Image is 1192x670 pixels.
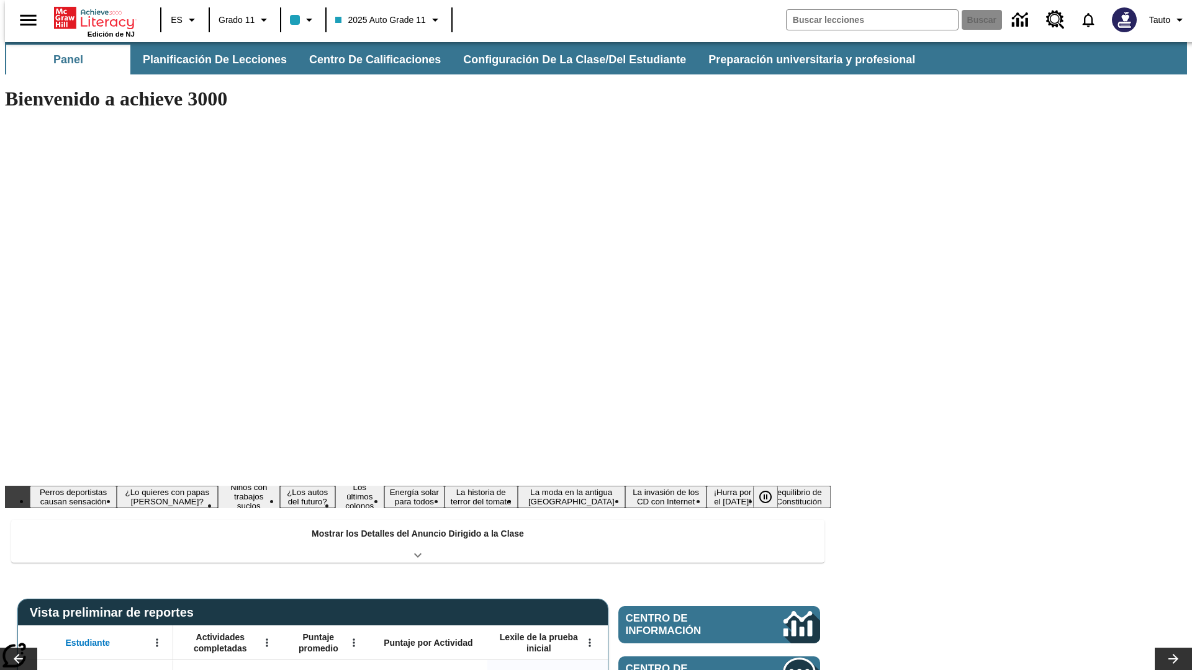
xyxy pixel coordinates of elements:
button: Diapositiva 7 La historia de terror del tomate [445,486,518,508]
button: Configuración de la clase/del estudiante [453,45,696,74]
div: Subbarra de navegación [5,45,926,74]
button: Abrir el menú lateral [10,2,47,38]
span: Actividades completadas [179,632,261,654]
button: Lenguaje: ES, Selecciona un idioma [165,9,205,31]
button: El color de la clase es azul claro. Cambiar el color de la clase. [285,9,322,31]
div: Pausar [753,486,790,508]
button: Diapositiva 8 La moda en la antigua Roma [518,486,625,508]
button: Abrir menú [345,633,363,652]
button: Centro de calificaciones [299,45,451,74]
input: Buscar campo [787,10,958,30]
span: Tauto [1149,14,1170,27]
button: Abrir menú [148,633,166,652]
button: Grado: Grado 11, Elige un grado [214,9,276,31]
button: Diapositiva 1 Perros deportistas causan sensación [30,486,117,508]
button: Planificación de lecciones [133,45,297,74]
span: Vista preliminar de reportes [30,605,200,620]
a: Centro de información [618,606,820,643]
button: Abrir menú [580,633,599,652]
button: Diapositiva 10 ¡Hurra por el Día de la Constitución! [707,486,759,508]
p: Mostrar los Detalles del Anuncio Dirigido a la Clase [312,527,524,540]
button: Diapositiva 3 Niños con trabajos sucios [218,481,280,512]
button: Perfil/Configuración [1144,9,1192,31]
button: Diapositiva 4 ¿Los autos del futuro? [280,486,335,508]
img: Avatar [1112,7,1137,32]
div: Subbarra de navegación [5,42,1187,74]
button: Diapositiva 9 La invasión de los CD con Internet [625,486,707,508]
button: Clase: 2025 Auto Grade 11, Selecciona una clase [330,9,447,31]
button: Diapositiva 2 ¿Lo quieres con papas fritas? [117,486,218,508]
button: Pausar [753,486,778,508]
span: Grado 11 [219,14,255,27]
a: Centro de recursos, Se abrirá en una pestaña nueva. [1039,3,1072,37]
h1: Bienvenido a achieve 3000 [5,87,831,110]
span: 2025 Auto Grade 11 [335,14,425,27]
a: Notificaciones [1072,4,1104,36]
button: Diapositiva 11 El equilibrio de la Constitución [759,486,831,508]
button: Carrusel de lecciones, seguir [1155,648,1192,670]
span: Puntaje por Actividad [384,637,472,648]
button: Escoja un nuevo avatar [1104,4,1144,36]
span: Lexile de la prueba inicial [494,632,584,654]
span: ES [171,14,183,27]
button: Diapositiva 6 Energía solar para todos [384,486,445,508]
button: Panel [6,45,130,74]
a: Centro de información [1005,3,1039,37]
span: Centro de información [626,612,742,637]
button: Diapositiva 5 Los últimos colonos [335,481,384,512]
span: Puntaje promedio [289,632,348,654]
button: Preparación universitaria y profesional [698,45,925,74]
span: Estudiante [66,637,111,648]
button: Abrir menú [258,633,276,652]
a: Portada [54,6,135,30]
div: Mostrar los Detalles del Anuncio Dirigido a la Clase [11,520,824,563]
div: Portada [54,4,135,38]
span: Edición de NJ [88,30,135,38]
